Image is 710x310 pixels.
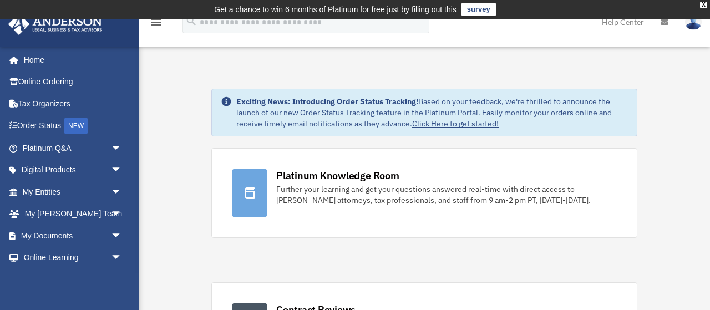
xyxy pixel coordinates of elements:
span: arrow_drop_down [111,203,133,226]
span: arrow_drop_down [111,159,133,182]
a: Home [8,49,133,71]
a: survey [461,3,496,16]
div: close [700,2,707,8]
a: Billingarrow_drop_down [8,268,139,291]
i: menu [150,16,163,29]
a: Platinum Q&Aarrow_drop_down [8,137,139,159]
a: Order StatusNEW [8,115,139,138]
i: search [185,15,197,27]
img: Anderson Advisors Platinum Portal [5,13,105,35]
div: Based on your feedback, we're thrilled to announce the launch of our new Order Status Tracking fe... [236,96,628,129]
div: NEW [64,118,88,134]
div: Get a chance to win 6 months of Platinum for free just by filling out this [214,3,457,16]
div: Further your learning and get your questions answered real-time with direct access to [PERSON_NAM... [276,184,617,206]
a: Platinum Knowledge Room Further your learning and get your questions answered real-time with dire... [211,148,637,238]
div: Platinum Knowledge Room [276,169,399,182]
a: Digital Productsarrow_drop_down [8,159,139,181]
span: arrow_drop_down [111,268,133,291]
a: menu [150,19,163,29]
span: arrow_drop_down [111,137,133,160]
span: arrow_drop_down [111,247,133,270]
a: My Entitiesarrow_drop_down [8,181,139,203]
span: arrow_drop_down [111,181,133,204]
img: User Pic [685,14,702,30]
a: Online Learningarrow_drop_down [8,247,139,269]
span: arrow_drop_down [111,225,133,247]
a: My Documentsarrow_drop_down [8,225,139,247]
a: Click Here to get started! [412,119,499,129]
a: My [PERSON_NAME] Teamarrow_drop_down [8,203,139,225]
a: Online Ordering [8,71,139,93]
a: Tax Organizers [8,93,139,115]
strong: Exciting News: Introducing Order Status Tracking! [236,96,418,106]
